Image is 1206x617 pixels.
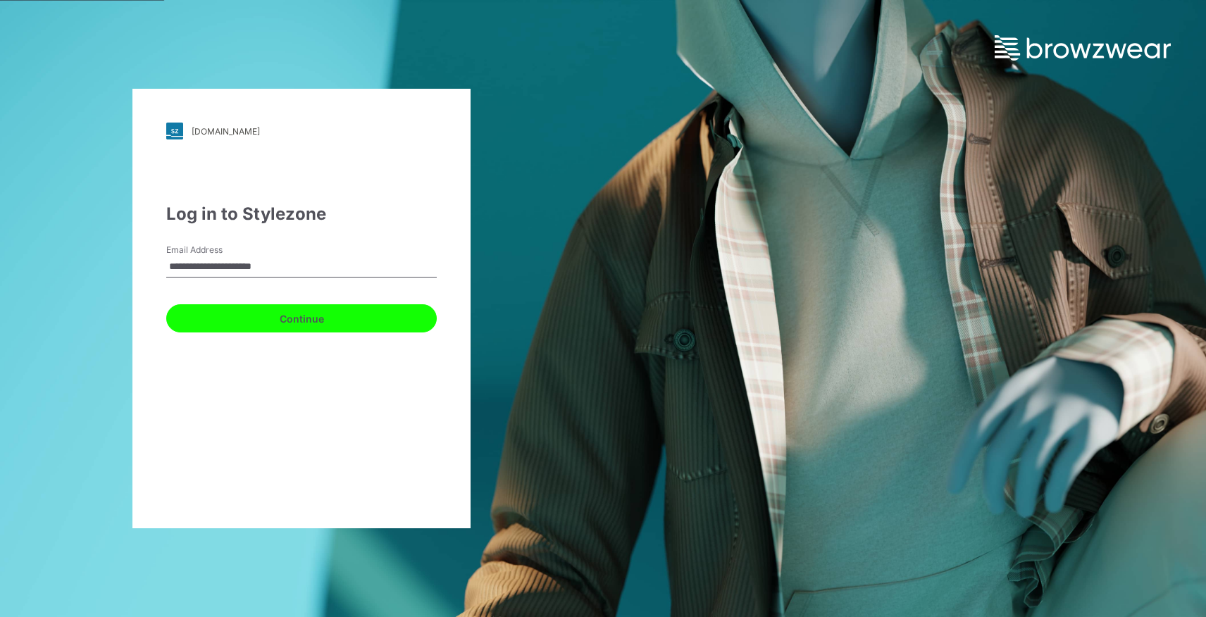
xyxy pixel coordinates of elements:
[166,201,437,227] div: Log in to Stylezone
[166,123,437,139] a: [DOMAIN_NAME]
[166,304,437,332] button: Continue
[166,244,265,256] label: Email Address
[166,123,183,139] img: svg+xml;base64,PHN2ZyB3aWR0aD0iMjgiIGhlaWdodD0iMjgiIHZpZXdCb3g9IjAgMCAyOCAyOCIgZmlsbD0ibm9uZSIgeG...
[995,35,1171,61] img: browzwear-logo.73288ffb.svg
[192,126,260,137] div: [DOMAIN_NAME]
